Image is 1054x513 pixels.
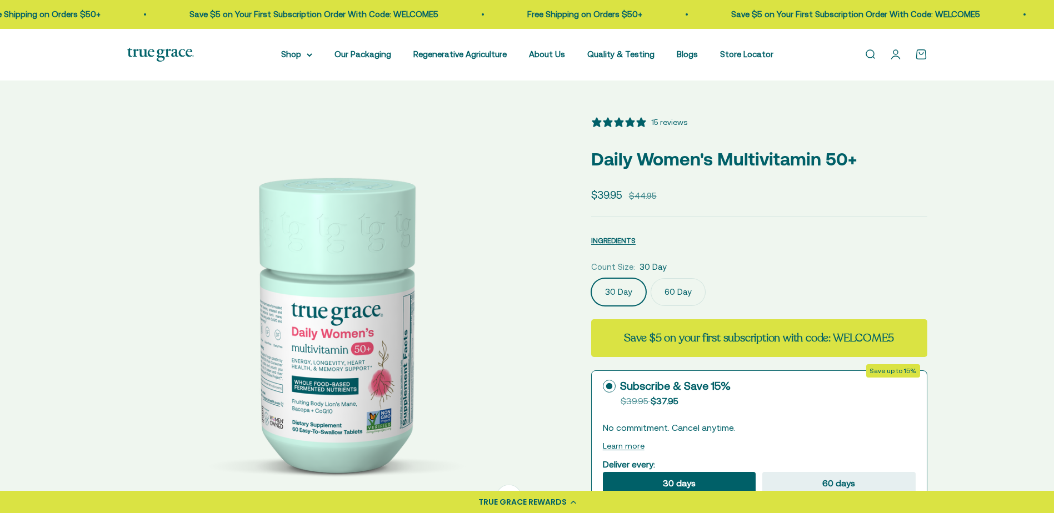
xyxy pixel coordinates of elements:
[677,49,698,59] a: Blogs
[587,49,655,59] a: Quality & Testing
[629,189,657,203] compare-at-price: $44.95
[591,145,927,173] p: Daily Women's Multivitamin 50+
[523,9,638,19] a: Free Shipping on Orders $50+
[591,260,635,274] legend: Count Size:
[478,496,567,508] div: TRUE GRACE REWARDS
[640,260,667,274] span: 30 Day
[720,49,773,59] a: Store Locator
[186,8,434,21] p: Save $5 on Your First Subscription Order With Code: WELCOME5
[591,234,636,247] button: INGREDIENTS
[651,116,687,128] div: 15 reviews
[591,116,687,128] button: 5 stars, 15 ratings
[529,49,565,59] a: About Us
[281,48,312,61] summary: Shop
[334,49,391,59] a: Our Packaging
[591,187,622,203] sale-price: $39.95
[413,49,507,59] a: Regenerative Agriculture
[624,330,894,345] strong: Save $5 on your first subscription with code: WELCOME5
[591,237,636,245] span: INGREDIENTS
[727,8,976,21] p: Save $5 on Your First Subscription Order With Code: WELCOME5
